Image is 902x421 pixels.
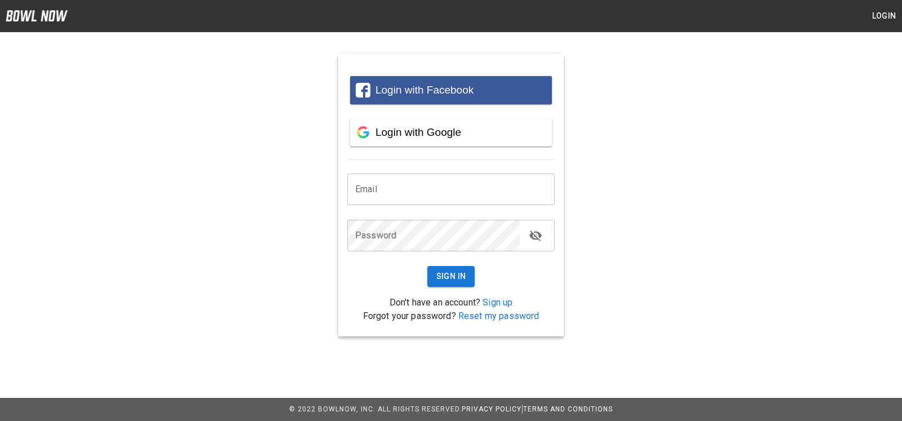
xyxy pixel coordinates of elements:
a: Privacy Policy [462,405,521,413]
button: Login with Google [350,118,552,147]
a: Sign up [483,297,512,308]
button: toggle password visibility [524,224,547,247]
p: Don't have an account? [347,296,555,309]
span: © 2022 BowlNow, Inc. All Rights Reserved. [289,405,462,413]
button: Login with Facebook [350,76,552,104]
button: Login [866,6,902,26]
span: Login with Google [375,126,461,138]
a: Reset my password [458,311,540,321]
span: Login with Facebook [375,84,474,96]
img: logo [6,10,68,21]
button: Sign In [427,266,475,287]
a: Terms and Conditions [523,405,613,413]
p: Forgot your password? [347,309,555,323]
